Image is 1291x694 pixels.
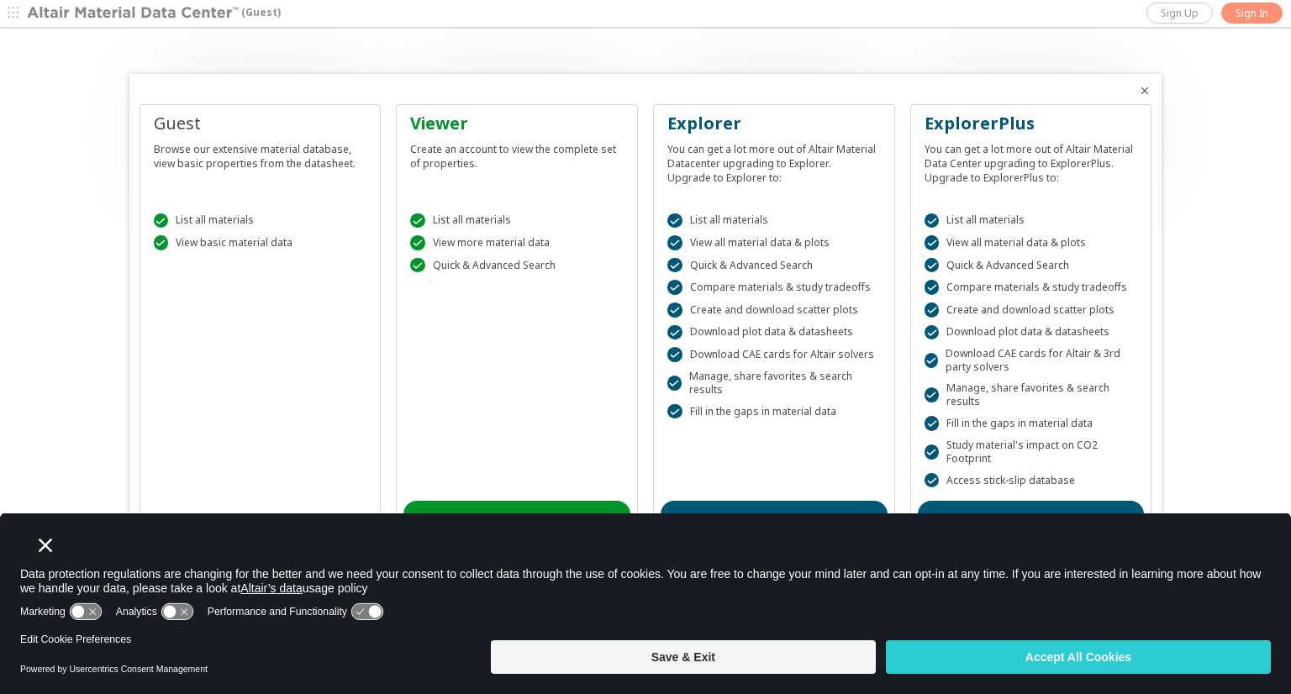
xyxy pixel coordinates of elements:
[403,501,630,548] a: Register to access instantly
[925,235,940,250] div: 
[925,444,939,460] div: 
[154,235,169,250] div: 
[925,213,1138,229] div: List all materials
[154,213,367,229] div: List all materials
[925,439,1138,465] div: Study material's impact on CO2 Footprint
[925,473,1138,488] div: Access stick-slip database
[667,213,682,229] div: 
[925,325,1138,340] div: Download plot data & datasheets
[925,280,1138,295] div: Compare materials & study tradeoffs
[925,235,1138,250] div: View all material data & plots
[918,501,1145,548] a: Request a quote
[1138,84,1151,97] button: Close
[925,353,938,368] div: 
[925,302,1138,318] div: Create and download scatter plots
[925,381,1138,408] div: Manage, share favorites & search results
[667,280,682,295] div: 
[667,347,682,362] div: 
[925,473,940,488] div: 
[925,280,940,295] div: 
[410,235,425,250] div: 
[925,325,940,340] div: 
[925,387,939,402] div: 
[667,235,682,250] div: 
[667,347,881,362] div: Download CAE cards for Altair solvers
[925,112,1138,135] div: ExplorerPlus
[667,213,881,229] div: List all materials
[667,404,881,419] div: Fill in the gaps in material data
[925,258,1138,273] div: Quick & Advanced Search
[667,302,881,318] div: Create and download scatter plots
[925,416,1138,431] div: Fill in the gaps in material data
[667,370,881,397] div: Manage, share favorites & search results
[667,325,881,340] div: Download plot data & datasheets
[667,235,881,250] div: View all material data & plots
[661,501,888,548] a: Request a quote
[667,258,881,273] div: Quick & Advanced Search
[925,213,940,229] div: 
[410,258,624,273] div: Quick & Advanced Search
[154,112,367,135] div: Guest
[410,213,624,229] div: List all materials
[667,112,881,135] div: Explorer
[925,258,940,273] div: 
[667,325,682,340] div: 
[667,404,682,419] div: 
[154,235,367,250] div: View basic material data
[925,135,1138,185] div: You can get a lot more out of Altair Material Data Center upgrading to ExplorerPlus. Upgrade to E...
[925,416,940,431] div: 
[410,112,624,135] div: Viewer
[667,280,881,295] div: Compare materials & study tradeoffs
[410,258,425,273] div: 
[410,135,624,171] div: Create an account to view the complete set of properties.
[154,135,367,171] div: Browse our extensive material database, view basic properties from the datasheet.
[667,258,682,273] div: 
[410,235,624,250] div: View more material data
[667,302,682,318] div: 
[667,135,881,185] div: You can get a lot more out of Altair Material Datacenter upgrading to Explorer. Upgrade to Explor...
[410,213,425,229] div: 
[667,376,682,391] div: 
[925,347,1138,374] div: Download CAE cards for Altair & 3rd party solvers
[154,213,169,229] div: 
[925,302,940,318] div: 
